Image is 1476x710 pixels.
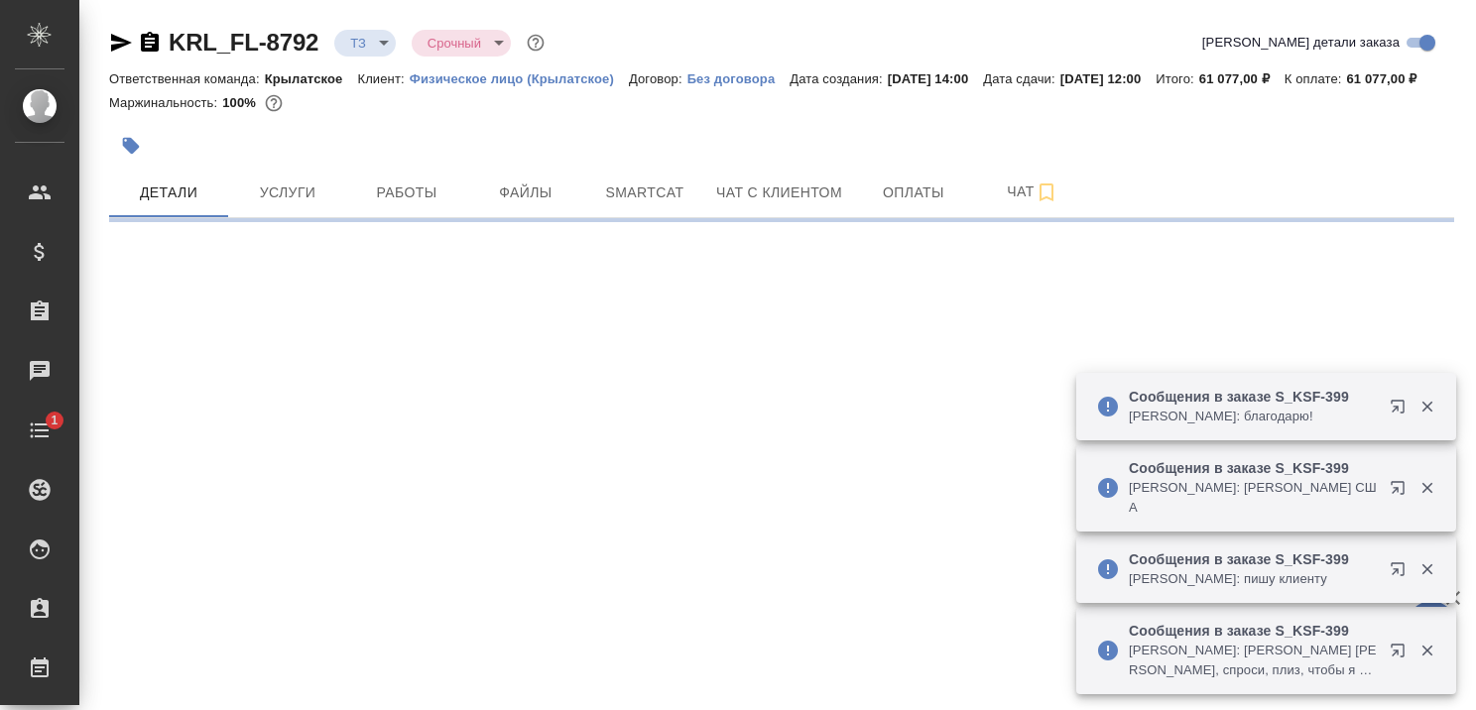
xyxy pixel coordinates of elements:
p: [PERSON_NAME]: благодарю! [1129,407,1377,426]
button: Закрыть [1407,560,1447,578]
p: Сообщения в заказе S_KSF-399 [1129,458,1377,478]
span: Чат [985,179,1080,204]
p: Дата создания: [790,71,887,86]
button: Открыть в новой вкладке [1378,631,1425,678]
span: Smartcat [597,180,692,205]
svg: Подписаться [1035,180,1058,204]
span: Детали [121,180,216,205]
button: Закрыть [1407,642,1447,659]
div: ТЗ [412,30,511,57]
span: Оплаты [866,180,961,205]
a: Физическое лицо (Крылатское) [410,69,629,86]
p: 61 077,00 ₽ [1199,71,1285,86]
button: Доп статусы указывают на важность/срочность заказа [523,30,549,56]
p: Крылатское [265,71,358,86]
p: Клиент: [357,71,409,86]
button: 0.00 RUB; [261,90,287,116]
p: Сообщения в заказе S_KSF-399 [1129,387,1377,407]
p: 61 077,00 ₽ [1347,71,1432,86]
p: [PERSON_NAME]: [PERSON_NAME] [PERSON_NAME], спроси, плиз, чтобы я в ветку не лезла [1129,641,1377,680]
a: KRL_FL-8792 [169,29,318,56]
p: [PERSON_NAME]: [PERSON_NAME] США [1129,478,1377,518]
button: Срочный [422,35,487,52]
span: Файлы [478,180,573,205]
a: 1 [5,406,74,455]
p: [DATE] 14:00 [888,71,984,86]
p: Без договора [687,71,791,86]
span: Работы [359,180,454,205]
button: ТЗ [344,35,372,52]
button: Открыть в новой вкладке [1378,468,1425,516]
p: К оплате: [1285,71,1347,86]
a: Без договора [687,69,791,86]
div: ТЗ [334,30,396,57]
p: Сообщения в заказе S_KSF-399 [1129,549,1377,569]
button: Закрыть [1407,479,1447,497]
p: Дата сдачи: [983,71,1059,86]
p: Итого: [1156,71,1198,86]
p: 100% [222,95,261,110]
p: Физическое лицо (Крылатское) [410,71,629,86]
span: [PERSON_NAME] детали заказа [1202,33,1400,53]
p: [DATE] 12:00 [1060,71,1157,86]
span: Услуги [240,180,335,205]
button: Открыть в новой вкладке [1378,387,1425,434]
p: Маржинальность: [109,95,222,110]
p: Сообщения в заказе S_KSF-399 [1129,621,1377,641]
p: Договор: [629,71,687,86]
span: 1 [39,411,69,430]
button: Скопировать ссылку [138,31,162,55]
button: Скопировать ссылку для ЯМессенджера [109,31,133,55]
span: Чат с клиентом [716,180,842,205]
p: [PERSON_NAME]: пишу клиенту [1129,569,1377,589]
p: Ответственная команда: [109,71,265,86]
button: Открыть в новой вкладке [1378,549,1425,597]
button: Закрыть [1407,398,1447,415]
button: Добавить тэг [109,124,153,168]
